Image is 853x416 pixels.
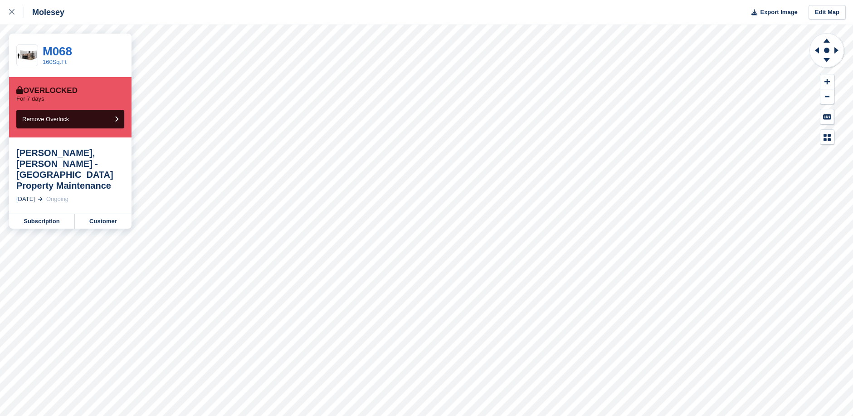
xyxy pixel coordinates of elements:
a: Subscription [9,214,75,229]
a: Edit Map [809,5,846,20]
p: For 7 days [16,95,44,103]
div: [DATE] [16,195,35,204]
img: 150-sqft-unit.jpg [17,48,38,64]
button: Map Legend [820,130,834,145]
a: M068 [43,44,72,58]
button: Keyboard Shortcuts [820,109,834,124]
button: Export Image [746,5,798,20]
span: Export Image [760,8,797,17]
button: Zoom Out [820,89,834,104]
a: Customer [75,214,132,229]
div: [PERSON_NAME], [PERSON_NAME] - [GEOGRAPHIC_DATA] Property Maintenance [16,147,124,191]
div: Overlocked [16,86,78,95]
div: Molesey [24,7,64,18]
button: Remove Overlock [16,110,124,128]
img: arrow-right-light-icn-cde0832a797a2874e46488d9cf13f60e5c3a73dbe684e267c42b8395dfbc2abf.svg [38,197,43,201]
span: Remove Overlock [22,116,69,122]
div: Ongoing [46,195,68,204]
button: Zoom In [820,74,834,89]
a: 160Sq.Ft [43,59,67,65]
